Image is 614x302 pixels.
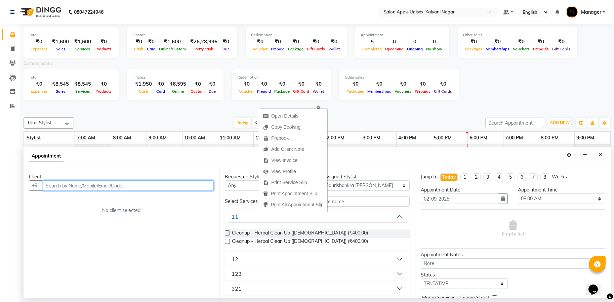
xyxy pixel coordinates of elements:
[518,173,526,181] li: 6
[237,75,326,80] div: Redemption
[503,133,525,143] a: 7:00 PM
[327,47,341,51] span: Wallet
[518,186,605,193] div: Appointment Time
[269,38,286,46] div: ₹0
[232,255,238,263] div: 12
[232,285,242,293] div: 321
[424,38,444,46] div: 0
[484,47,511,51] span: Memberships
[263,202,268,207] img: printall.png
[111,133,133,143] a: 8:00 AM
[383,47,405,51] span: Upcoming
[550,120,570,125] span: ADD NEW
[468,133,489,143] a: 6:00 PM
[506,173,515,181] li: 5
[596,150,605,160] button: Close
[291,80,311,88] div: ₹0
[17,3,63,21] img: logo
[271,113,298,120] span: Open Details
[29,38,49,46] div: ₹0
[132,80,155,88] div: ₹1,950
[228,268,407,280] button: 123
[397,133,418,143] a: 4:00 PM
[207,89,217,94] span: Due
[393,80,413,88] div: ₹0
[345,75,454,80] div: Other sales
[484,38,511,46] div: ₹0
[586,275,607,295] iframe: chat widget
[74,89,92,94] span: Services
[225,173,312,180] div: Requested Stylist
[495,173,503,181] li: 4
[271,190,317,197] span: Print Appointment Slip
[463,47,484,51] span: Packages
[531,47,550,51] span: Prepaids
[251,32,341,38] div: Redemption
[432,80,454,88] div: ₹0
[548,118,571,128] button: ADD NEW
[251,38,269,46] div: ₹0
[189,80,206,88] div: ₹0
[54,89,67,94] span: Sales
[45,207,198,214] div: No client selected
[94,89,113,94] span: Products
[29,150,64,162] span: Appointment
[566,6,578,18] img: Manager
[29,89,49,94] span: Expenses
[255,89,273,94] span: Prepaid
[432,89,454,94] span: Gift Cards
[132,47,145,51] span: Cash
[366,80,393,88] div: ₹0
[311,80,326,88] div: ₹0
[54,47,67,51] span: Sales
[463,32,572,38] div: Other sales
[271,135,289,142] span: Prebook
[29,47,49,51] span: Expenses
[72,80,94,88] div: ₹8,545
[421,186,508,193] div: Appointment Date
[234,118,251,128] span: Today
[27,135,41,141] span: Stylist
[157,38,188,46] div: ₹1,600
[485,118,544,128] input: Search Appointment
[361,133,382,143] a: 3:00 PM
[232,213,238,221] div: 11
[413,89,432,94] span: Prepaids
[552,173,567,180] div: Weeks
[263,191,268,196] img: printapt.png
[581,9,601,16] span: Manager
[271,201,323,208] span: Print All Appointment Slip
[290,196,409,207] input: Search by service name
[286,38,305,46] div: ₹0
[237,80,255,88] div: ₹0
[269,47,286,51] span: Prepaid
[74,47,92,51] span: Services
[49,80,72,88] div: ₹8,545
[511,38,531,46] div: ₹0
[531,38,550,46] div: ₹0
[220,198,285,205] div: Select Services
[228,253,407,265] button: 12
[271,146,304,153] span: Add Client Note
[228,211,407,223] button: 11
[255,80,273,88] div: ₹0
[345,80,366,88] div: ₹0
[273,80,291,88] div: ₹0
[189,89,206,94] span: Custom
[145,38,157,46] div: ₹0
[421,193,498,204] input: yyyy-mm-dd
[366,89,393,94] span: Memberships
[472,173,481,181] li: 2
[137,89,150,94] span: Cash
[421,173,438,180] div: Jump to
[232,270,242,278] div: 123
[305,38,327,46] div: ₹0
[220,38,232,46] div: ₹0
[291,89,311,94] span: Gift Card
[502,220,524,238] span: Empty list
[155,89,167,94] span: Card
[94,47,113,51] span: Products
[94,38,113,46] div: ₹0
[74,3,104,21] b: 08047224946
[237,89,255,94] span: Voucher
